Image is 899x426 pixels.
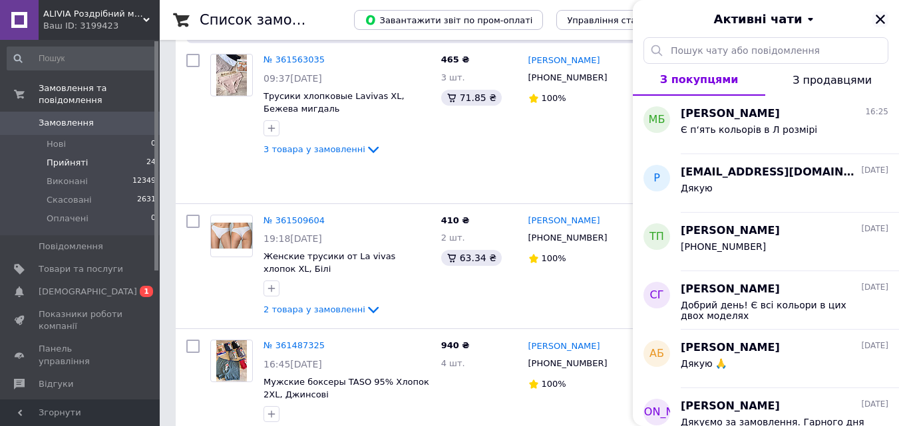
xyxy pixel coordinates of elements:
[264,144,365,154] span: 3 товара у замовленні
[528,54,600,67] a: [PERSON_NAME]
[200,12,335,28] h1: Список замовлень
[151,138,156,150] span: 0
[441,215,470,225] span: 410 ₴
[441,54,470,64] span: 465 ₴
[633,271,899,330] button: СГ[PERSON_NAME][DATE]Добрий день! Є всі кольори в цих двох моделях
[137,194,156,206] span: 2631
[681,241,766,252] span: [PHONE_NUMBER]
[210,215,253,257] a: Фото товару
[861,399,888,410] span: [DATE]
[210,54,253,96] a: Фото товару
[528,340,600,353] a: [PERSON_NAME]
[542,93,566,103] span: 100%
[264,304,381,314] a: 2 товара у замовленні
[210,340,253,382] a: Фото товару
[865,106,888,118] span: 16:25
[681,183,713,193] span: Дякую
[649,346,664,362] span: АБ
[441,90,502,106] div: 71.85 ₴
[861,223,888,235] span: [DATE]
[151,213,156,225] span: 0
[528,358,608,368] span: [PHONE_NUMBER]
[861,340,888,352] span: [DATE]
[365,14,532,26] span: Завантажити звіт по пром-оплаті
[39,286,137,298] span: [DEMOGRAPHIC_DATA]
[39,241,103,253] span: Повідомлення
[653,171,660,186] span: p
[39,82,160,106] span: Замовлення та повідомлення
[47,157,88,169] span: Прийняті
[649,229,664,245] span: ТП
[354,10,543,30] button: Завантажити звіт по пром-оплаті
[650,288,664,303] span: СГ
[556,10,679,30] button: Управління статусами
[441,72,465,82] span: 3 шт.
[713,11,802,28] span: Активні чати
[47,175,88,187] span: Виконані
[39,308,123,332] span: Показники роботи компанії
[861,165,888,176] span: [DATE]
[39,378,73,390] span: Відгуки
[441,340,470,350] span: 940 ₴
[633,330,899,388] button: АБ[PERSON_NAME][DATE]Дякую 🙏
[132,175,156,187] span: 12349
[441,250,502,266] div: 63.34 ₴
[681,300,870,321] span: Добрий день! Є всі кольори в цих двох моделях
[765,64,899,96] button: З продавцями
[633,154,899,213] button: p[EMAIL_ADDRESS][DOMAIN_NAME][DATE]Дякую
[39,343,123,367] span: Панель управління
[264,215,325,225] a: № 361509604
[567,15,669,25] span: Управління статусами
[211,223,252,249] img: Фото товару
[633,64,765,96] button: З покупцями
[681,399,780,414] span: [PERSON_NAME]
[670,11,862,28] button: Активні чати
[264,304,365,314] span: 2 товара у замовленні
[140,286,153,297] span: 1
[872,11,888,27] button: Закрити
[633,213,899,271] button: ТП[PERSON_NAME][DATE][PHONE_NUMBER]
[441,233,465,243] span: 2 шт.
[542,379,566,389] span: 100%
[861,282,888,293] span: [DATE]
[39,263,123,275] span: Товари та послуги
[528,233,608,243] span: [PHONE_NUMBER]
[793,74,872,86] span: З продавцями
[264,144,381,154] a: 3 товара у замовленні
[47,213,89,225] span: Оплачені
[633,96,899,154] button: МБ[PERSON_NAME]16:25Є п‘ять кольорів в Л розмірі
[441,358,465,368] span: 4 шт.
[7,47,157,70] input: Пошук
[681,124,817,135] span: Є п‘ять кольорів в Л розмірі
[216,54,248,96] img: Фото товару
[39,117,94,129] span: Замовлення
[264,340,325,350] a: № 361487325
[264,91,405,114] a: Трусики хлопковые Lavivas XL, Бежева мигдаль
[146,157,156,169] span: 24
[681,340,780,356] span: [PERSON_NAME]
[264,251,395,274] a: Женские трусики от La vivas хлопок XL, Білі
[47,138,66,150] span: Нові
[47,194,92,206] span: Скасовані
[613,405,701,420] span: [PERSON_NAME]
[681,223,780,239] span: [PERSON_NAME]
[660,73,739,86] span: З покупцями
[528,72,608,82] span: [PHONE_NUMBER]
[681,282,780,297] span: [PERSON_NAME]
[264,73,322,84] span: 09:37[DATE]
[43,8,143,20] span: ALIVIA Роздрібний магазин
[264,54,325,64] a: № 361563035
[264,233,322,244] span: 19:18[DATE]
[43,20,160,32] div: Ваш ID: 3199423
[264,359,322,370] span: 16:45[DATE]
[649,112,665,128] span: МБ
[216,340,248,381] img: Фото товару
[681,358,727,369] span: Дякую 🙏
[264,377,429,399] a: Мужские боксеры TASO 95% Хлопок 2XL, Джинсові
[643,37,888,64] input: Пошук чату або повідомлення
[542,253,566,263] span: 100%
[681,106,780,122] span: [PERSON_NAME]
